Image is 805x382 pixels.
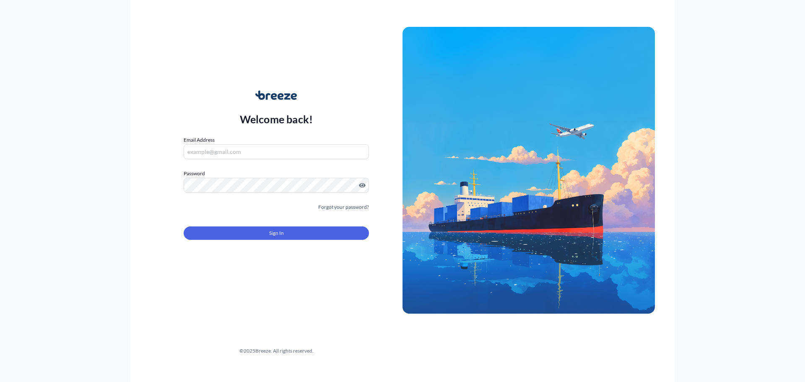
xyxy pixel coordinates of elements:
label: Email Address [184,136,215,144]
button: Sign In [184,226,369,240]
img: Ship illustration [402,27,655,314]
p: Welcome back! [240,112,313,126]
a: Forgot your password? [318,203,369,211]
label: Password [184,169,369,178]
span: Sign In [269,229,284,237]
input: example@gmail.com [184,144,369,159]
button: Show password [359,182,366,189]
div: © 2025 Breeze. All rights reserved. [150,347,402,355]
